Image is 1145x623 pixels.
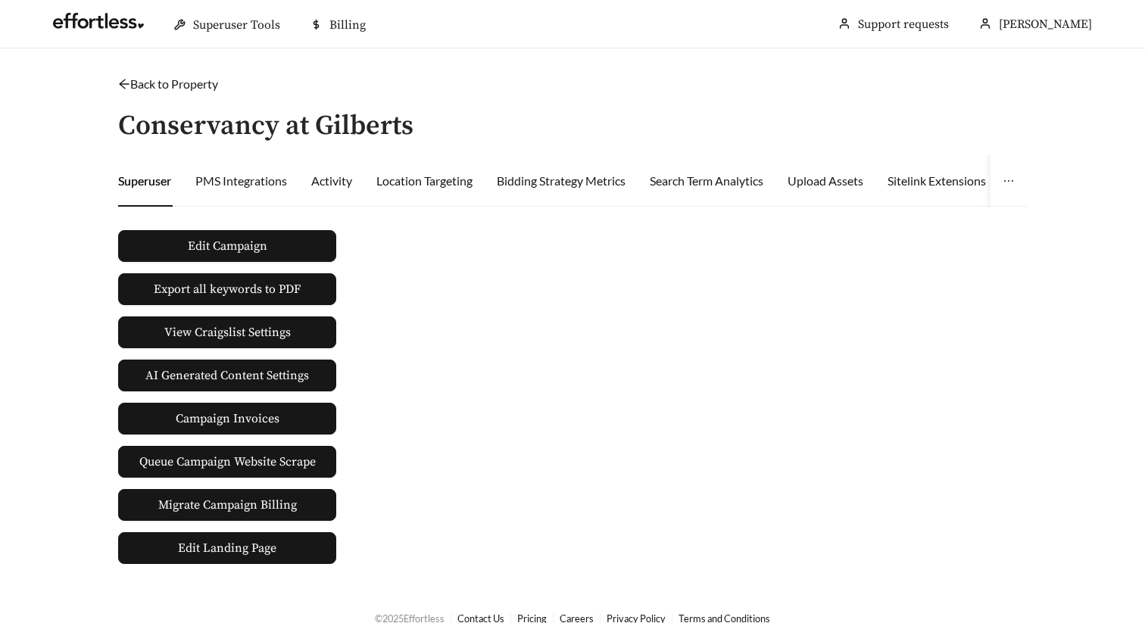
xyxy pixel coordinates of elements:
button: Migrate Campaign Billing [118,489,336,521]
span: arrow-left [118,78,130,90]
button: Export all keywords to PDF [118,273,336,305]
div: Activity [311,172,352,190]
span: Edit Campaign [188,237,267,255]
div: Location Targeting [376,172,473,190]
a: Campaign Invoices [118,403,336,435]
span: Edit Landing Page [178,533,276,563]
div: Bidding Strategy Metrics [497,172,626,190]
span: ellipsis [1003,175,1015,187]
div: PMS Integrations [195,172,287,190]
div: Search Term Analytics [650,172,763,190]
a: Edit Landing Page [118,532,336,564]
span: AI Generated Content Settings [145,366,309,385]
span: Queue Campaign Website Scrape [139,453,316,471]
div: Superuser [118,172,171,190]
button: AI Generated Content Settings [118,360,336,391]
div: Upload Assets [788,172,863,190]
span: Campaign Invoices [176,403,279,434]
span: Superuser Tools [193,17,280,33]
span: Migrate Campaign Billing [158,496,297,514]
span: View Craigslist Settings [164,323,291,341]
div: Sitelink Extensions [888,172,986,190]
a: Support requests [858,17,949,32]
h3: Conservancy at Gilberts [118,111,413,142]
span: Billing [329,17,366,33]
button: Queue Campaign Website Scrape [118,446,336,478]
span: [PERSON_NAME] [999,17,1092,32]
button: View Craigslist Settings [118,316,336,348]
button: Edit Campaign [118,230,336,262]
span: Export all keywords to PDF [154,280,301,298]
a: arrow-leftBack to Property [118,76,218,91]
button: ellipsis [991,155,1027,207]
